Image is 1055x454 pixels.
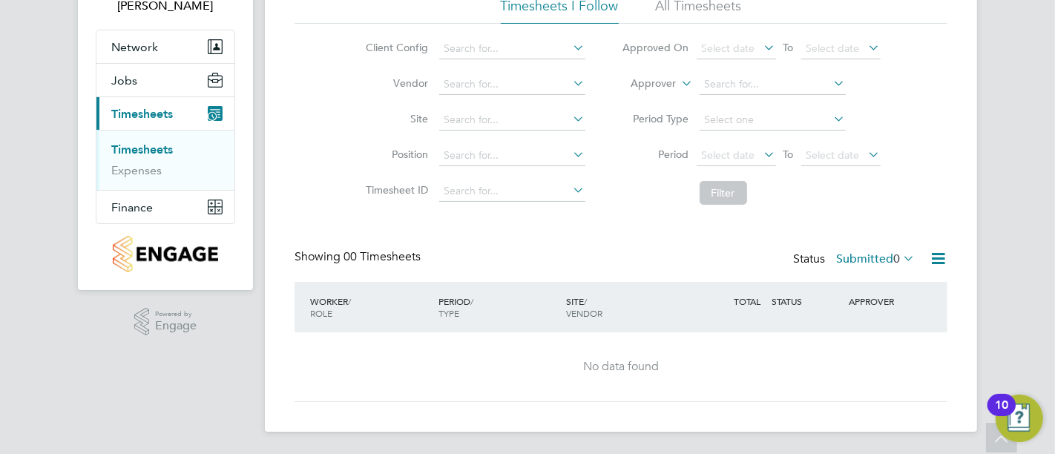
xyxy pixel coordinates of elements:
[134,308,197,336] a: Powered byEngage
[806,148,860,162] span: Select date
[438,307,459,319] span: TYPE
[439,39,585,59] input: Search for...
[111,163,162,177] a: Expenses
[348,295,351,307] span: /
[893,251,900,266] span: 0
[439,145,585,166] input: Search for...
[470,295,473,307] span: /
[734,295,760,307] span: TOTAL
[96,64,234,96] button: Jobs
[362,112,429,125] label: Site
[111,142,173,157] a: Timesheets
[845,288,922,315] div: APPROVER
[435,288,563,326] div: PERIOD
[700,74,846,95] input: Search for...
[622,112,689,125] label: Period Type
[96,130,234,190] div: Timesheets
[439,181,585,202] input: Search for...
[362,76,429,90] label: Vendor
[96,236,235,272] a: Go to home page
[700,110,846,131] input: Select one
[295,249,424,265] div: Showing
[439,110,585,131] input: Search for...
[111,200,153,214] span: Finance
[702,42,755,55] span: Select date
[155,320,197,332] span: Engage
[111,107,173,121] span: Timesheets
[563,288,691,326] div: SITE
[836,251,915,266] label: Submitted
[155,308,197,320] span: Powered by
[344,249,421,264] span: 00 Timesheets
[779,145,798,164] span: To
[111,73,137,88] span: Jobs
[793,249,918,270] div: Status
[567,307,603,319] span: VENDOR
[439,74,585,95] input: Search for...
[610,76,677,91] label: Approver
[306,288,435,326] div: WORKER
[806,42,860,55] span: Select date
[113,236,217,272] img: countryside-properties-logo-retina.png
[996,395,1043,442] button: Open Resource Center, 10 new notifications
[779,38,798,57] span: To
[362,183,429,197] label: Timesheet ID
[310,307,332,319] span: ROLE
[702,148,755,162] span: Select date
[362,148,429,161] label: Position
[96,30,234,63] button: Network
[768,288,845,315] div: STATUS
[622,148,689,161] label: Period
[362,41,429,54] label: Client Config
[585,295,588,307] span: /
[96,97,234,130] button: Timesheets
[96,191,234,223] button: Finance
[622,41,689,54] label: Approved On
[995,405,1008,424] div: 10
[111,40,158,54] span: Network
[309,359,933,375] div: No data found
[700,181,747,205] button: Filter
